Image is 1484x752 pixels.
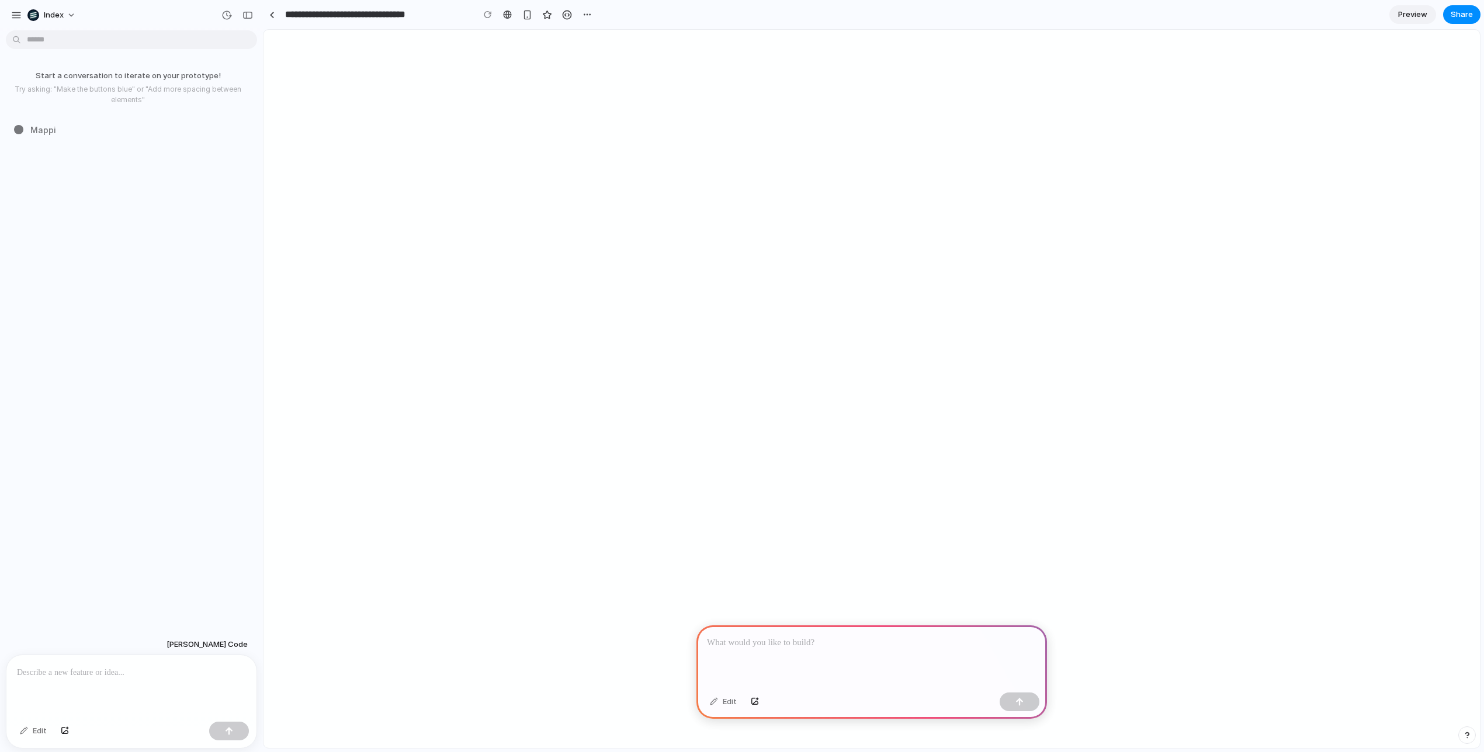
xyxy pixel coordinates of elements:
[167,639,248,650] span: [PERSON_NAME] Code
[5,84,251,105] p: Try asking: "Make the buttons blue" or "Add more spacing between elements"
[1398,9,1427,20] span: Preview
[1389,5,1436,24] a: Preview
[30,124,56,136] span: Mappi
[23,6,82,25] button: Index
[1443,5,1480,24] button: Share
[5,70,251,82] p: Start a conversation to iterate on your prototype!
[163,634,251,655] button: [PERSON_NAME] Code
[44,9,64,21] span: Index
[1451,9,1473,20] span: Share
